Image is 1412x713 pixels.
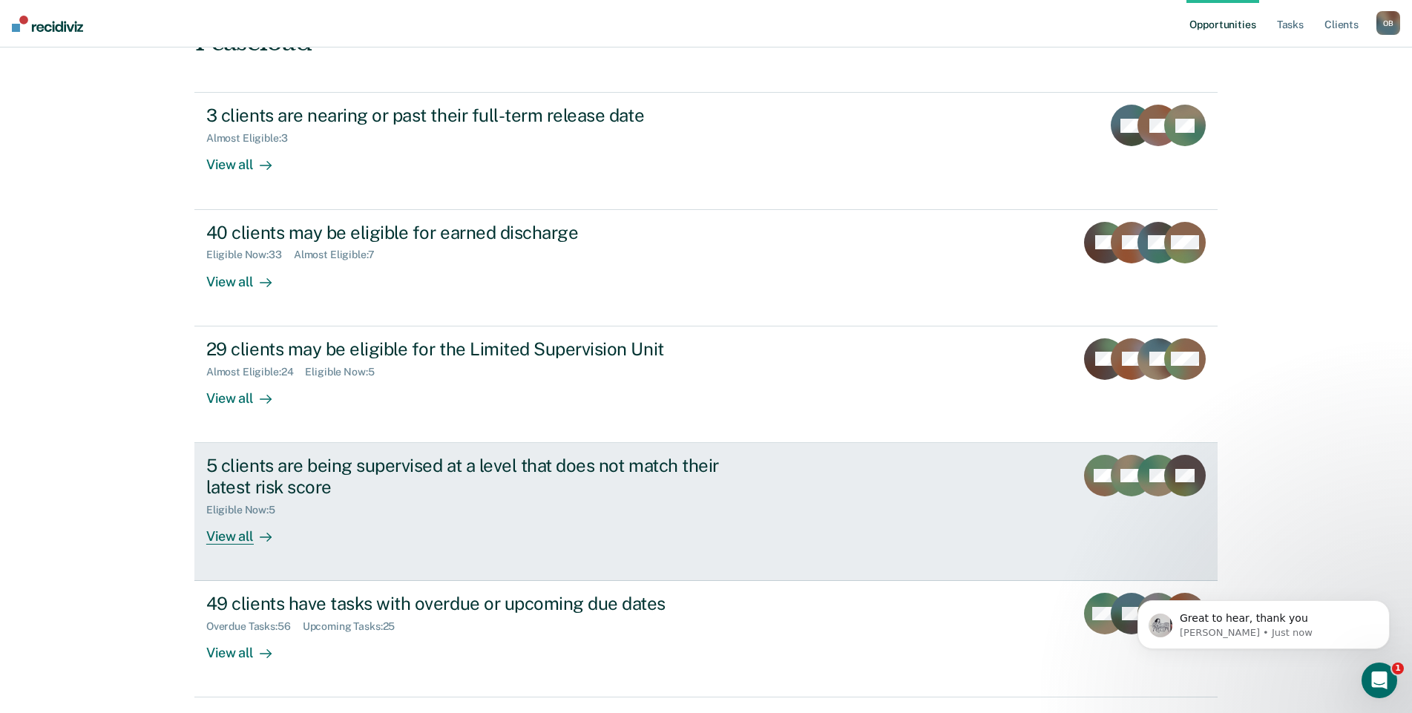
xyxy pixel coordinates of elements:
[206,105,727,126] div: 3 clients are nearing or past their full-term release date
[206,504,287,516] div: Eligible Now : 5
[206,366,306,378] div: Almost Eligible : 24
[194,92,1218,209] a: 3 clients are nearing or past their full-term release dateAlmost Eligible:3View all
[206,338,727,360] div: 29 clients may be eligible for the Limited Supervision Unit
[303,620,407,633] div: Upcoming Tasks : 25
[305,366,386,378] div: Eligible Now : 5
[206,132,300,145] div: Almost Eligible : 3
[206,145,289,174] div: View all
[206,620,303,633] div: Overdue Tasks : 56
[1115,569,1412,673] iframe: Intercom notifications message
[206,222,727,243] div: 40 clients may be eligible for earned discharge
[206,261,289,290] div: View all
[194,326,1218,443] a: 29 clients may be eligible for the Limited Supervision UnitAlmost Eligible:24Eligible Now:5View all
[206,516,289,545] div: View all
[206,455,727,498] div: 5 clients are being supervised at a level that does not match their latest risk score
[206,593,727,614] div: 49 clients have tasks with overdue or upcoming due dates
[1392,663,1404,674] span: 1
[194,210,1218,326] a: 40 clients may be eligible for earned dischargeEligible Now:33Almost Eligible:7View all
[194,581,1218,697] a: 49 clients have tasks with overdue or upcoming due datesOverdue Tasks:56Upcoming Tasks:25View all
[206,249,294,261] div: Eligible Now : 33
[294,249,387,261] div: Almost Eligible : 7
[1376,11,1400,35] div: O B
[1376,11,1400,35] button: OB
[1362,663,1397,698] iframe: Intercom live chat
[206,633,289,662] div: View all
[12,16,83,32] img: Recidiviz
[206,378,289,407] div: View all
[194,443,1218,581] a: 5 clients are being supervised at a level that does not match their latest risk scoreEligible Now...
